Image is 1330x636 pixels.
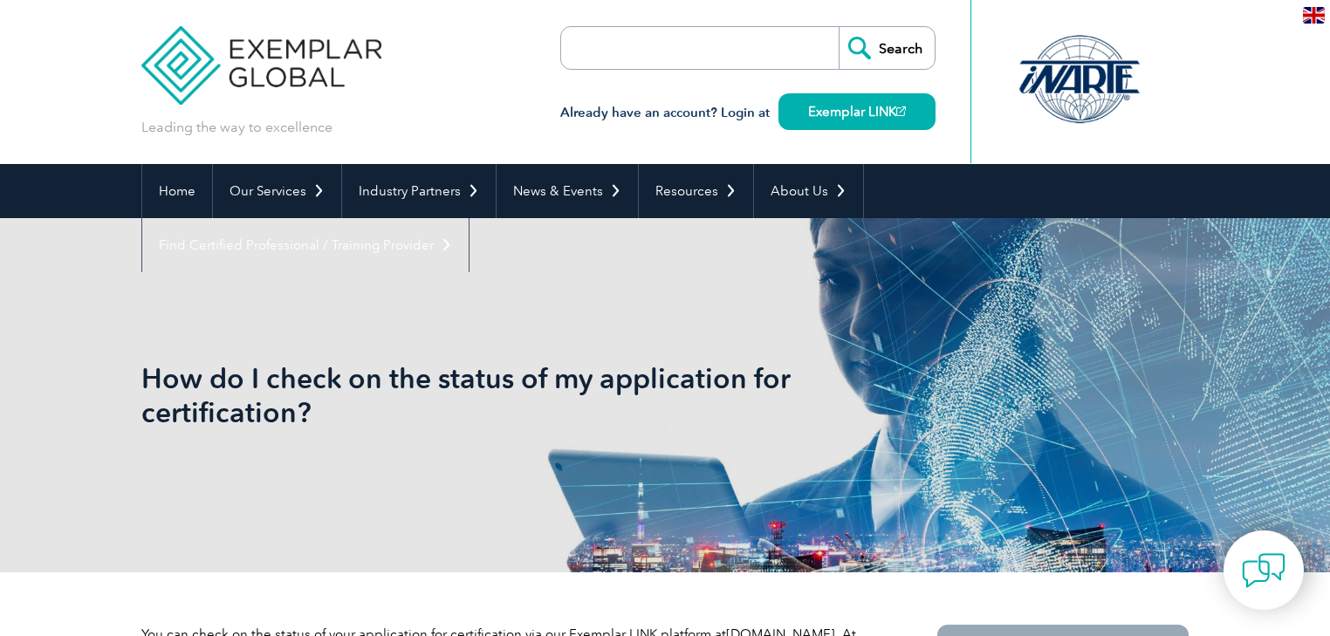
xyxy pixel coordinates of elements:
[141,118,332,137] p: Leading the way to excellence
[754,164,863,218] a: About Us
[213,164,341,218] a: Our Services
[1303,7,1325,24] img: en
[142,218,469,272] a: Find Certified Professional / Training Provider
[141,361,812,429] h1: How do I check on the status of my application for certification?
[497,164,638,218] a: News & Events
[778,93,936,130] a: Exemplar LINK
[142,164,212,218] a: Home
[839,27,935,69] input: Search
[1242,549,1285,592] img: contact-chat.png
[639,164,753,218] a: Resources
[560,102,936,124] h3: Already have an account? Login at
[896,106,906,116] img: open_square.png
[342,164,496,218] a: Industry Partners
